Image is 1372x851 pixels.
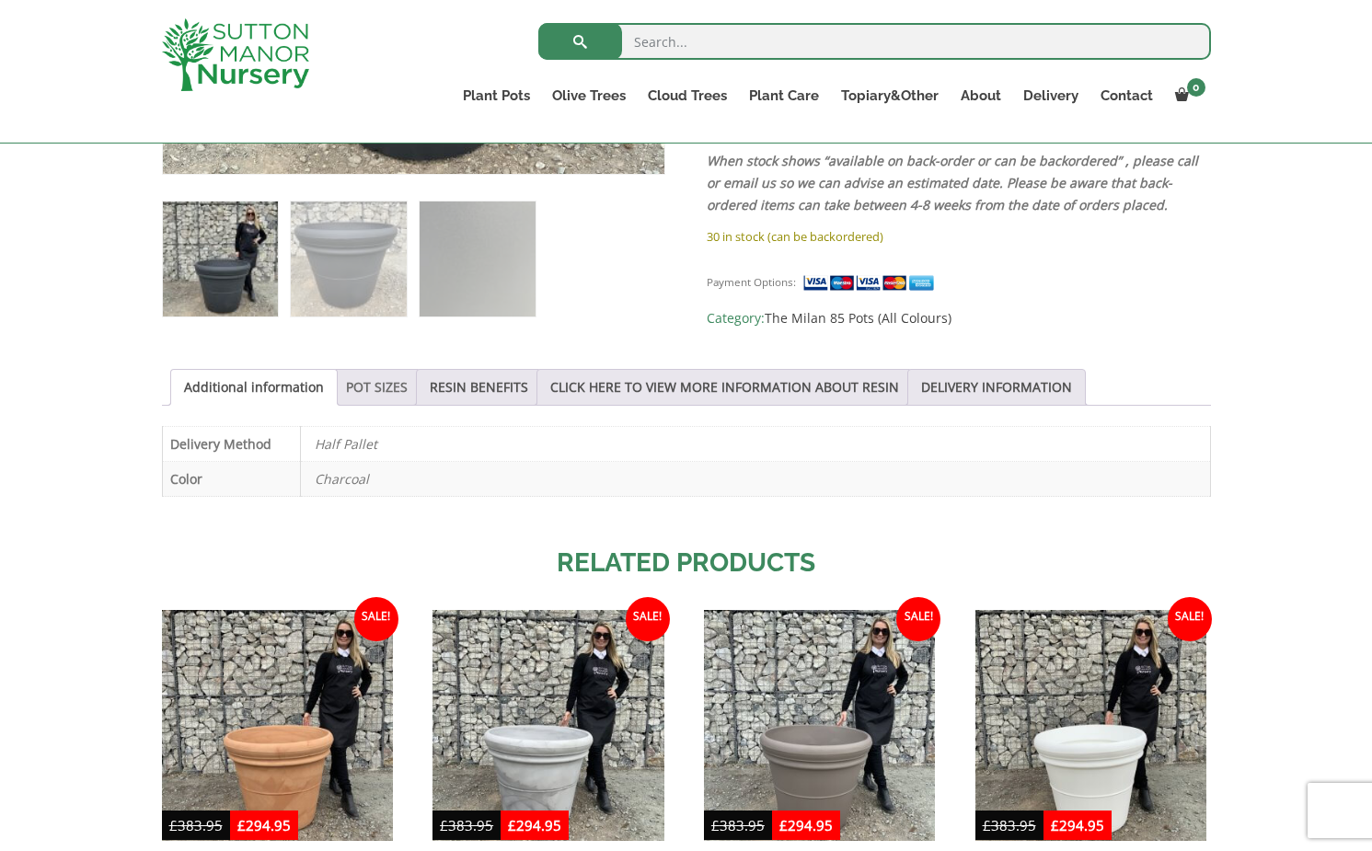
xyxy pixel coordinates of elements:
a: 0 [1164,83,1211,109]
img: The Milan Pot 85 Colour Snow White [975,610,1206,841]
a: CLICK HERE TO VIEW MORE INFORMATION ABOUT RESIN [550,370,899,405]
img: The Milan Pot 85 Colour Charcoal - Image 2 [291,201,406,316]
a: The Milan 85 Pots (All Colours) [765,309,951,327]
span: Sale! [1168,597,1212,641]
span: £ [440,816,448,834]
span: Sale! [896,597,940,641]
p: Charcoal [315,462,1196,496]
a: Plant Pots [452,83,541,109]
span: £ [983,816,991,834]
img: The Milan Pot 85 Colour Greystone [432,610,663,841]
bdi: 383.95 [440,816,493,834]
a: Cloud Trees [637,83,738,109]
th: Delivery Method [162,427,300,462]
span: £ [779,816,788,834]
table: Product Details [162,426,1211,497]
a: Contact [1090,83,1164,109]
span: £ [711,816,720,834]
span: Sale! [626,597,670,641]
a: Plant Care [738,83,830,109]
img: The Milan Pot 85 Colour Clay [704,610,935,841]
bdi: 383.95 [169,816,223,834]
span: Sale! [354,597,398,641]
span: £ [1051,816,1059,834]
a: POT SIZES [346,370,408,405]
bdi: 383.95 [711,816,765,834]
a: Additional information [184,370,324,405]
img: The Milan Pot 85 Colour Charcoal [163,201,278,316]
span: 0 [1187,78,1205,97]
bdi: 294.95 [237,816,291,834]
h2: Related products [162,544,1211,582]
bdi: 294.95 [508,816,561,834]
img: The Milan Pot 85 Colour Terracotta [162,610,393,841]
em: When stock shows “available on back-order or can be backordered” , please call or email us so we ... [707,152,1198,213]
p: 30 in stock (can be backordered) [707,225,1210,247]
a: About [950,83,1012,109]
span: Category: [707,307,1210,329]
p: Half Pallet [315,427,1196,461]
a: DELIVERY INFORMATION [921,370,1072,405]
input: Search... [538,23,1211,60]
small: Payment Options: [707,275,796,289]
bdi: 294.95 [1051,816,1104,834]
a: Olive Trees [541,83,637,109]
a: RESIN BENEFITS [430,370,528,405]
span: £ [169,816,178,834]
img: payment supported [802,273,940,293]
a: Topiary&Other [830,83,950,109]
bdi: 294.95 [779,816,833,834]
img: The Milan Pot 85 Colour Charcoal - Image 3 [420,201,535,316]
bdi: 383.95 [983,816,1036,834]
a: Delivery [1012,83,1090,109]
img: logo [162,18,309,91]
span: £ [508,816,516,834]
th: Color [162,462,300,497]
span: £ [237,816,246,834]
